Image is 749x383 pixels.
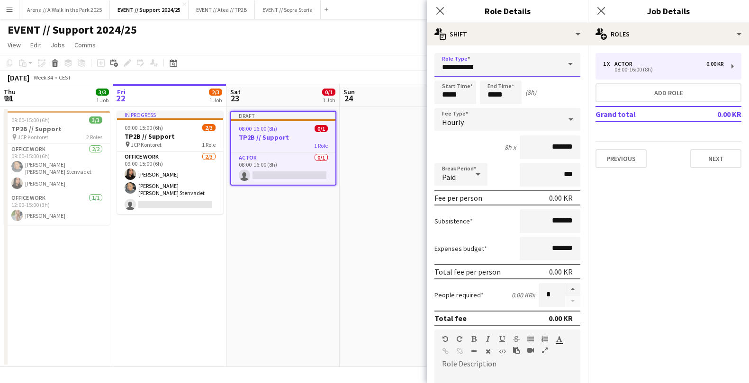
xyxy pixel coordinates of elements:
label: People required [434,291,484,299]
div: Shift [427,23,588,45]
span: JCP Kontoret [18,134,48,141]
button: Add role [596,83,741,102]
td: Grand total [596,107,686,122]
button: Unordered List [527,335,534,343]
label: Expenses budget [434,244,487,253]
span: 2/3 [202,124,216,131]
button: Horizontal Line [470,347,477,355]
span: Thu [4,88,16,96]
h3: TP2B // Support [4,125,110,133]
div: 0.00 KR [549,193,573,203]
div: CEST [59,74,71,81]
span: 21 [2,93,16,104]
span: 08:00-16:00 (8h) [239,125,277,132]
span: 24 [342,93,355,104]
div: 1 Job [209,97,222,104]
button: EVENT // Sopra Steria [255,0,321,19]
span: Comms [74,41,96,49]
button: Italic [485,335,491,343]
a: Edit [27,39,45,51]
button: EVENT // Support 2024/25 [110,0,189,19]
span: Jobs [51,41,65,49]
button: Redo [456,335,463,343]
button: Undo [442,335,449,343]
span: 3/3 [96,89,109,96]
button: Paste as plain text [513,347,520,354]
span: 22 [116,93,126,104]
button: Clear Formatting [485,347,491,355]
a: Comms [71,39,99,51]
div: 8h x [505,143,516,151]
button: Increase [565,283,580,295]
span: Paid [442,172,456,182]
td: 0.00 KR [686,107,741,122]
span: 1 Role [314,142,328,149]
span: JCP Kontoret [131,141,162,148]
span: View [8,41,21,49]
div: 1 x [603,61,614,67]
div: In progress [117,111,223,118]
button: Insert video [527,347,534,354]
button: Text Color [556,335,562,343]
h3: TP2B // Support [117,132,223,141]
div: Draft [231,112,335,119]
app-job-card: In progress09:00-15:00 (6h)2/3TP2B // Support JCP Kontoret1 RoleOffice work2/309:00-15:00 (6h)[PE... [117,111,223,214]
span: Sat [230,88,241,96]
div: 0.00 KR [549,267,573,276]
app-card-role: Office work1/112:00-15:00 (3h)[PERSON_NAME] [4,193,110,225]
span: 1 Role [202,141,216,148]
span: 3/3 [89,116,102,124]
a: View [4,39,25,51]
span: 2/3 [209,89,222,96]
app-card-role: Office work2/209:00-15:00 (6h)[PERSON_NAME] [PERSON_NAME] Stenvadet[PERSON_NAME] [4,144,110,193]
a: Jobs [47,39,69,51]
button: Bold [470,335,477,343]
div: Total fee per person [434,267,501,276]
app-job-card: 09:00-15:00 (6h)3/3TP2B // Support JCP Kontoret2 RolesOffice work2/209:00-15:00 (6h)[PERSON_NAME]... [4,111,110,225]
span: Sun [343,88,355,96]
h1: EVENT // Support 2024/25 [8,23,137,37]
button: EVENT // Atea // TP2B [189,0,255,19]
div: 0.00 KR [706,61,724,67]
app-job-card: Draft08:00-16:00 (8h)0/1TP2B // Support1 RoleActor0/108:00-16:00 (8h) [230,111,336,186]
h3: Role Details [427,5,588,17]
button: Underline [499,335,505,343]
div: Total fee [434,313,467,323]
app-card-role: Actor0/108:00-16:00 (8h) [231,152,335,185]
label: Subsistence [434,217,473,225]
span: Hourly [442,117,464,127]
span: Edit [30,41,41,49]
h3: Job Details [588,5,749,17]
button: Arena // A Walk in the Park 2025 [19,0,110,19]
button: Ordered List [541,335,548,343]
div: 0.00 KR [549,313,573,323]
div: 0.00 KR x [512,291,535,299]
button: HTML Code [499,347,505,355]
button: Previous [596,149,647,168]
span: 0/1 [322,89,335,96]
span: 23 [229,93,241,104]
div: (8h) [525,88,536,97]
div: [DATE] [8,73,29,82]
app-card-role: Office work2/309:00-15:00 (6h)[PERSON_NAME][PERSON_NAME] [PERSON_NAME] Stenvadet [117,151,223,214]
span: Fri [117,88,126,96]
div: 1 Job [323,97,335,104]
span: 2 Roles [86,134,102,141]
div: 1 Job [96,97,108,104]
span: Week 34 [31,74,55,81]
div: 08:00-16:00 (8h) [603,67,724,72]
span: 09:00-15:00 (6h) [11,116,50,124]
div: Fee per person [434,193,482,203]
button: Next [690,149,741,168]
h3: TP2B // Support [231,133,335,142]
div: Actor [614,61,636,67]
div: Roles [588,23,749,45]
span: 09:00-15:00 (6h) [125,124,163,131]
span: 0/1 [315,125,328,132]
button: Fullscreen [541,347,548,354]
button: Strikethrough [513,335,520,343]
